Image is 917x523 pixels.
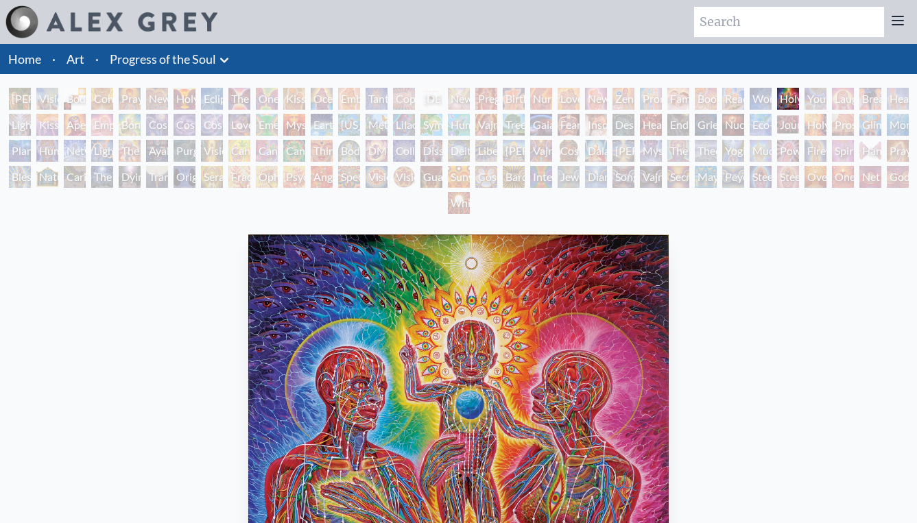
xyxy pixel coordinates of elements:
div: Zena Lotus [612,88,634,110]
div: Symbiosis: Gall Wasp & Oak Tree [420,114,442,136]
div: Collective Vision [393,140,415,162]
div: Steeplehead 2 [777,166,799,188]
div: Liberation Through Seeing [475,140,497,162]
div: The Seer [667,140,689,162]
div: Deities & Demons Drinking from the Milky Pool [448,140,470,162]
div: The Soul Finds It's Way [91,166,113,188]
a: Art [67,49,84,69]
div: Glimpsing the Empyrean [859,114,881,136]
div: Kiss of the [MEDICAL_DATA] [36,114,58,136]
div: Human Geometry [36,140,58,162]
div: Cosmic [DEMOGRAPHIC_DATA] [558,140,580,162]
div: Spectral Lotus [338,166,360,188]
div: Blessing Hand [9,166,31,188]
div: [PERSON_NAME] [612,140,634,162]
div: Healing [887,88,909,110]
div: Cannabacchus [283,140,305,162]
div: Holy Grail [174,88,195,110]
div: Monochord [887,114,909,136]
div: Nature of Mind [36,166,58,188]
div: White Light [448,192,470,214]
div: Guardian of Infinite Vision [420,166,442,188]
div: Sunyata [448,166,470,188]
div: Theologue [695,140,717,162]
div: Spirit Animates the Flesh [832,140,854,162]
div: DMT - The Spirit Molecule [366,140,388,162]
div: Laughing Man [832,88,854,110]
div: Peyote Being [722,166,744,188]
div: Visionary Origin of Language [36,88,58,110]
div: Godself [887,166,909,188]
div: Planetary Prayers [9,140,31,162]
div: Secret Writing Being [667,166,689,188]
div: Vision Crystal [366,166,388,188]
div: Song of Vajra Being [612,166,634,188]
li: · [90,44,104,74]
div: Family [667,88,689,110]
div: Power to the Peaceful [777,140,799,162]
div: The Kiss [228,88,250,110]
div: Fear [558,114,580,136]
div: Breathing [859,88,881,110]
div: Young & Old [805,88,826,110]
div: Insomnia [585,114,607,136]
div: Boo-boo [695,88,717,110]
div: Nursing [530,88,552,110]
div: Grieving [695,114,717,136]
div: Cosmic Artist [174,114,195,136]
div: Interbeing [530,166,552,188]
div: Vision [PERSON_NAME] [393,166,415,188]
li: · [47,44,61,74]
div: Networks [64,140,86,162]
div: [DEMOGRAPHIC_DATA] Embryo [420,88,442,110]
div: One Taste [256,88,278,110]
div: Cannabis Sutra [256,140,278,162]
div: Body/Mind as a Vibratory Field of Energy [338,140,360,162]
div: Gaia [530,114,552,136]
div: Jewel Being [558,166,580,188]
div: Mayan Being [695,166,717,188]
div: Vajra Being [640,166,662,188]
div: Vajra Horse [475,114,497,136]
div: Ayahuasca Visitation [146,140,168,162]
div: Kissing [283,88,305,110]
div: New Family [585,88,607,110]
a: Progress of the Soul [110,49,216,69]
div: Body, Mind, Spirit [64,88,86,110]
div: [US_STATE] Song [338,114,360,136]
div: Praying [119,88,141,110]
div: Pregnancy [475,88,497,110]
div: Angel Skin [311,166,333,188]
div: Holy Family [777,88,799,110]
div: Humming Bird [448,114,470,136]
div: Copulating [393,88,415,110]
div: Diamond Being [585,166,607,188]
div: Earth Energies [311,114,333,136]
div: Seraphic Transport Docking on the Third Eye [201,166,223,188]
div: Despair [612,114,634,136]
div: Dissectional Art for Tool's Lateralus CD [420,140,442,162]
div: Newborn [448,88,470,110]
div: The Shulgins and their Alchemical Angels [119,140,141,162]
div: Aperture [64,114,86,136]
div: Emerald Grail [256,114,278,136]
div: Wonder [750,88,772,110]
div: Fractal Eyes [228,166,250,188]
div: [PERSON_NAME] [503,140,525,162]
div: Mystic Eye [640,140,662,162]
div: [PERSON_NAME] & Eve [9,88,31,110]
div: Lightweaver [9,114,31,136]
div: Promise [640,88,662,110]
div: Cannabis Mudra [228,140,250,162]
div: Eco-Atlas [750,114,772,136]
div: Journey of the Wounded Healer [777,114,799,136]
div: Metamorphosis [366,114,388,136]
div: Lightworker [91,140,113,162]
div: Ocean of Love Bliss [311,88,333,110]
div: Endarkenment [667,114,689,136]
div: Love Circuit [558,88,580,110]
div: Original Face [174,166,195,188]
div: Eclipse [201,88,223,110]
div: Prostration [832,114,854,136]
div: Cosmic Lovers [201,114,223,136]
